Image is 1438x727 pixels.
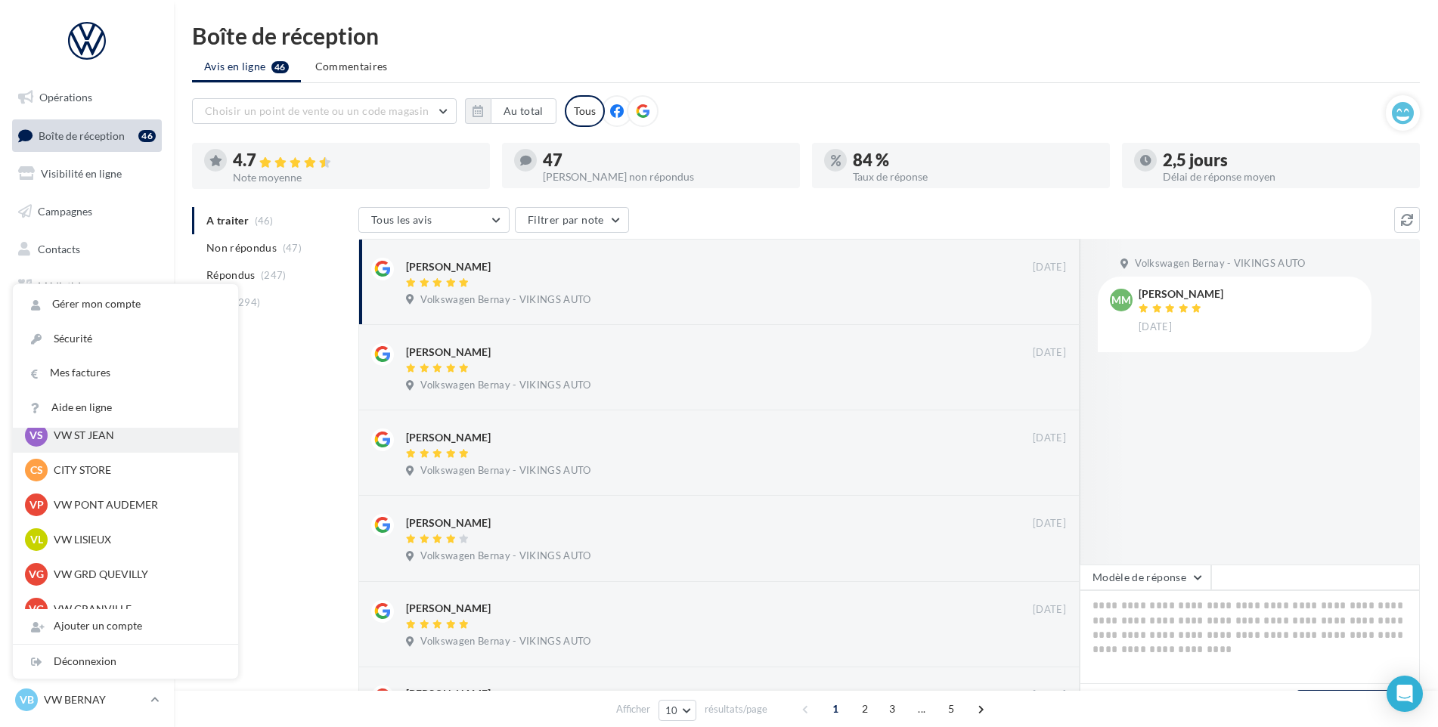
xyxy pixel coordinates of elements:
span: Boîte de réception [39,128,125,141]
p: VW ST JEAN [54,428,220,443]
span: (247) [261,269,287,281]
p: VW GRANVILLE [54,602,220,617]
span: [DATE] [1033,261,1066,274]
span: Volkswagen Bernay - VIKINGS AUTO [420,549,590,563]
span: 10 [665,704,678,716]
span: [DATE] [1033,688,1066,702]
div: Boîte de réception [192,24,1420,47]
span: Visibilité en ligne [41,167,122,180]
a: Calendrier [9,308,165,340]
span: [DATE] [1033,432,1066,445]
div: 84 % [853,152,1098,169]
span: Contacts [38,242,80,255]
span: CS [30,462,43,478]
div: [PERSON_NAME] [406,515,491,531]
button: Filtrer par note [515,207,629,233]
p: CITY STORE [54,462,220,478]
span: [DATE] [1033,346,1066,360]
span: VG [29,567,44,582]
div: [PERSON_NAME] [406,430,491,445]
span: 2 [853,697,877,721]
span: résultats/page [705,702,767,716]
a: Boîte de réception46 [9,119,165,152]
button: Au total [491,98,556,124]
div: Tous [565,95,605,127]
span: Volkswagen Bernay - VIKINGS AUTO [1135,257,1305,271]
a: Opérations [9,82,165,113]
button: Tous les avis [358,207,510,233]
a: Gérer mon compte [13,287,238,321]
div: [PERSON_NAME] [406,686,491,701]
div: Note moyenne [233,172,478,183]
a: Médiathèque [9,271,165,302]
span: 3 [880,697,904,721]
span: 1 [823,697,848,721]
div: 4.7 [233,152,478,169]
span: (47) [283,242,302,254]
div: Délai de réponse moyen [1163,172,1408,182]
div: 47 [543,152,788,169]
span: VL [30,532,43,547]
div: 46 [138,130,156,142]
div: [PERSON_NAME] non répondus [543,172,788,182]
span: Volkswagen Bernay - VIKINGS AUTO [420,293,590,307]
p: VW BERNAY [44,692,144,707]
a: Mes factures [13,356,238,390]
span: VP [29,497,44,512]
span: 5 [939,697,963,721]
span: Opérations [39,91,92,104]
p: VW PONT AUDEMER [54,497,220,512]
span: VS [29,428,43,443]
span: (294) [235,296,261,308]
span: [DATE] [1033,603,1066,617]
a: Visibilité en ligne [9,158,165,190]
div: Ajouter un compte [13,609,238,643]
span: VB [20,692,34,707]
span: Commentaires [315,59,388,74]
p: VW GRD QUEVILLY [54,567,220,582]
span: Campagnes [38,205,92,218]
span: Tous les avis [371,213,432,226]
button: Choisir un point de vente ou un code magasin [192,98,457,124]
button: Au total [465,98,556,124]
span: ... [910,697,934,721]
span: Volkswagen Bernay - VIKINGS AUTO [420,379,590,392]
div: [PERSON_NAME] [406,601,491,616]
span: Volkswagen Bernay - VIKINGS AUTO [420,635,590,648]
div: [PERSON_NAME] [406,259,491,274]
a: Contacts [9,234,165,265]
a: Campagnes DataOnDemand [9,396,165,441]
span: Afficher [616,702,650,716]
div: Taux de réponse [853,172,1098,182]
span: Médiathèque [38,280,100,292]
a: PLV et print personnalisable [9,346,165,391]
span: VG [29,602,44,617]
span: Volkswagen Bernay - VIKINGS AUTO [420,464,590,478]
span: Non répondus [206,240,277,255]
span: [DATE] [1033,517,1066,531]
span: Répondus [206,268,256,283]
div: Open Intercom Messenger [1387,676,1423,712]
span: [DATE] [1139,320,1172,334]
a: Sécurité [13,322,238,356]
div: 2,5 jours [1163,152,1408,169]
button: Modèle de réponse [1080,565,1211,590]
span: MM [1111,292,1131,308]
p: VW LISIEUX [54,532,220,547]
span: Choisir un point de vente ou un code magasin [205,104,429,117]
a: Campagnes [9,196,165,227]
div: [PERSON_NAME] [1139,289,1223,299]
div: [PERSON_NAME] [406,345,491,360]
button: 10 [659,700,697,721]
a: Aide en ligne [13,391,238,425]
a: VB VW BERNAY [12,685,162,714]
div: Déconnexion [13,645,238,679]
